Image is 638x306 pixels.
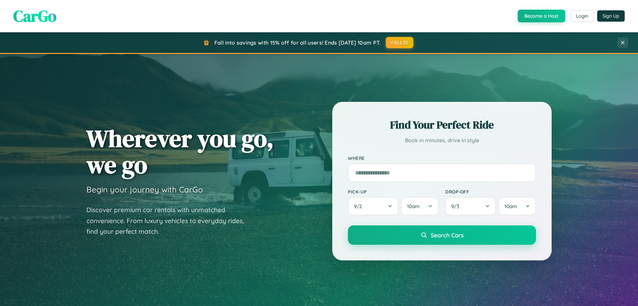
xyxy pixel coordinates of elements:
[354,203,365,209] span: 9 / 2
[451,203,463,209] span: 9 / 3
[518,10,565,22] button: Become a Host
[348,225,536,245] button: Search Cars
[431,231,464,239] span: Search Cars
[214,39,381,46] span: Fall into savings with 15% off for all users! Ends [DATE] 10am PT.
[86,125,274,178] h1: Wherever you go, we go
[348,197,398,215] button: 9/2
[407,203,420,209] span: 10am
[348,118,536,132] h2: Find Your Perfect Ride
[445,189,536,194] label: Drop-off
[13,5,56,27] span: CarGo
[570,10,594,22] button: Login
[445,197,496,215] button: 9/3
[597,10,625,22] button: Sign Up
[348,155,536,161] label: Where
[86,204,253,237] p: Discover premium car rentals with unmatched convenience. From luxury vehicles to everyday rides, ...
[86,184,203,194] h3: Begin your journey with CarGo
[348,189,439,194] label: Pick-up
[401,197,439,215] button: 10am
[504,203,517,209] span: 10am
[386,37,414,48] button: FALL15
[348,136,536,145] p: Book in minutes, drive in style
[498,197,536,215] button: 10am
